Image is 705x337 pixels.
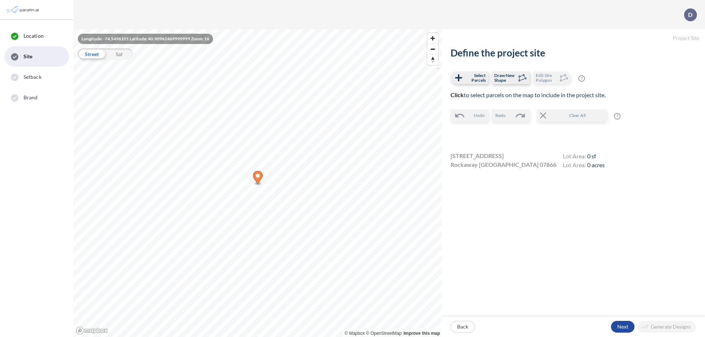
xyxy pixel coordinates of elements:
[563,161,605,170] h4: Lot Area:
[451,91,605,98] span: to select parcels on the map to include in the project site.
[617,323,628,330] p: Next
[494,73,516,83] span: Draw New Shape
[427,44,438,54] button: Zoom out
[105,48,133,59] div: Sat
[442,29,705,47] h5: Project Site
[78,48,105,59] div: Street
[451,47,696,59] h2: Define the project site
[457,323,468,330] p: Back
[688,11,693,18] p: D
[451,151,504,160] span: [STREET_ADDRESS]
[451,109,488,122] button: Undo
[23,73,41,81] span: Setback
[451,321,475,333] button: Back
[404,331,440,336] a: Improve this map
[536,73,557,83] span: Edit Site Polygon
[492,109,529,122] button: Redo
[427,33,438,44] button: Zoom in
[495,112,506,119] span: Redo
[614,113,621,120] span: ?
[73,29,442,337] canvas: Map
[474,112,485,119] span: Undo
[23,32,44,40] span: Location
[578,75,585,82] span: ?
[76,326,108,335] a: Mapbox homepage
[451,91,464,98] b: Click
[78,34,213,44] div: Longitude: -74.5496101 Latitude: 40.90962469999999 Zoom: 16
[563,153,605,161] h4: Lot Area:
[427,54,438,65] button: Reset bearing to north
[611,321,634,333] button: Next
[366,331,402,336] a: OpenStreetMap
[451,160,556,169] span: Rockaway [GEOGRAPHIC_DATA] 07866
[549,112,606,119] span: Clear All
[6,3,41,17] img: Parafin
[253,171,263,186] div: Map marker
[537,109,607,122] button: Clear All
[345,331,365,336] a: Mapbox
[587,161,605,168] span: 0 acres
[427,55,438,65] span: Reset bearing to north
[23,53,32,60] span: Site
[587,153,596,160] span: 0 sf
[464,73,486,83] span: Select Parcels
[23,94,38,101] span: Brand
